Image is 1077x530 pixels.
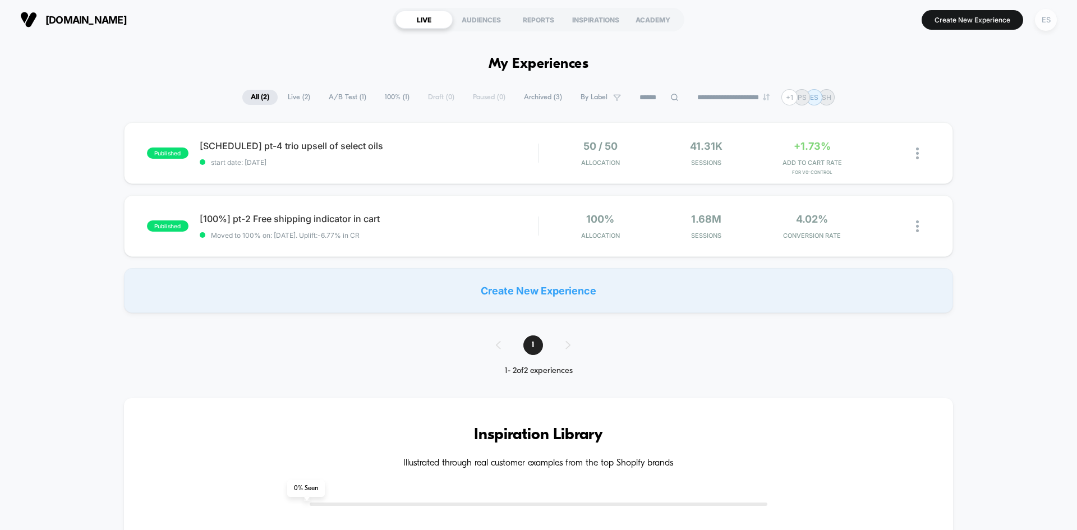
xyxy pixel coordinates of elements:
img: close [916,148,919,159]
button: ES [1032,8,1060,31]
button: Create New Experience [922,10,1023,30]
span: Allocation [581,232,620,239]
span: 41.31k [690,140,722,152]
span: ADD TO CART RATE [762,159,862,167]
div: ACADEMY [624,11,682,29]
span: [SCHEDULED] pt-4 trio upsell of select oils [200,140,538,151]
span: 100% ( 1 ) [376,90,418,105]
span: +1.73% [794,140,831,152]
span: CONVERSION RATE [762,232,862,239]
span: published [147,220,188,232]
div: LIVE [395,11,453,29]
div: INSPIRATIONS [567,11,624,29]
div: AUDIENCES [453,11,510,29]
div: Create New Experience [124,268,953,313]
span: [DOMAIN_NAME] [45,14,127,26]
span: 100% [586,213,614,225]
span: 50 / 50 [583,140,618,152]
div: ES [1035,9,1057,31]
span: 1 [523,335,543,355]
span: for v0: Control [762,169,862,175]
img: close [916,220,919,232]
span: 1.68M [691,213,721,225]
div: 1 - 2 of 2 experiences [485,366,593,376]
span: Live ( 2 ) [279,90,319,105]
img: end [763,94,770,100]
span: 4.02% [796,213,828,225]
span: Allocation [581,159,620,167]
h3: Inspiration Library [158,426,919,444]
p: SH [822,93,831,102]
span: All ( 2 ) [242,90,278,105]
button: [DOMAIN_NAME] [17,11,130,29]
span: [100%] pt-2 Free shipping indicator in cart [200,213,538,224]
h1: My Experiences [489,56,589,72]
span: Sessions [656,232,757,239]
p: PS [798,93,807,102]
span: Moved to 100% on: [DATE] . Uplift: -6.77% in CR [211,231,360,239]
span: A/B Test ( 1 ) [320,90,375,105]
p: ES [810,93,818,102]
h4: Illustrated through real customer examples from the top Shopify brands [158,458,919,469]
img: Visually logo [20,11,37,28]
span: published [147,148,188,159]
span: Archived ( 3 ) [516,90,570,105]
div: REPORTS [510,11,567,29]
div: + 1 [781,89,798,105]
span: Sessions [656,159,757,167]
span: 0 % Seen [287,480,325,497]
span: By Label [581,93,607,102]
span: start date: [DATE] [200,158,538,167]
